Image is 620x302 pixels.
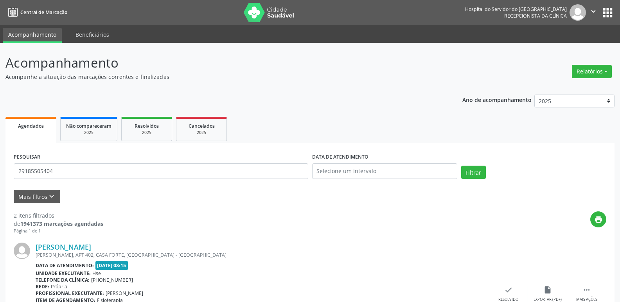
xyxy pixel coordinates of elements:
span: [PHONE_NUMBER] [91,277,133,283]
a: Beneficiários [70,28,115,41]
b: Telefone da clínica: [36,277,90,283]
b: Profissional executante: [36,290,104,297]
div: 2 itens filtrados [14,211,103,220]
img: img [570,4,586,21]
span: Recepcionista da clínica [504,13,567,19]
div: Página 1 de 1 [14,228,103,234]
img: img [14,243,30,259]
p: Acompanhamento [5,53,432,73]
i: check [504,286,513,294]
span: Central de Marcação [20,9,67,16]
input: Selecione um intervalo [312,163,457,179]
a: Acompanhamento [3,28,62,43]
span: Hse [92,270,101,277]
i:  [589,7,598,16]
i: keyboard_arrow_down [47,192,56,201]
i: print [594,215,603,224]
label: PESQUISAR [14,151,40,163]
div: 2025 [182,130,221,136]
b: Rede: [36,283,49,290]
p: Acompanhe a situação das marcações correntes e finalizadas [5,73,432,81]
span: Agendados [18,123,44,129]
div: [PERSON_NAME], APT 402, CASA FORTE, [GEOGRAPHIC_DATA] - [GEOGRAPHIC_DATA] [36,252,489,258]
span: [DATE] 08:15 [95,261,128,270]
span: Não compareceram [66,123,111,129]
i:  [582,286,591,294]
div: Hospital do Servidor do [GEOGRAPHIC_DATA] [465,6,567,13]
span: [PERSON_NAME] [106,290,143,297]
span: Cancelados [189,123,215,129]
label: DATA DE ATENDIMENTO [312,151,368,163]
button: Relatórios [572,65,612,78]
div: 2025 [66,130,111,136]
a: [PERSON_NAME] [36,243,91,251]
div: 2025 [127,130,166,136]
button:  [586,4,601,21]
button: Filtrar [461,166,486,179]
a: Central de Marcação [5,6,67,19]
button: apps [601,6,615,20]
div: de [14,220,103,228]
i: insert_drive_file [543,286,552,294]
button: Mais filtroskeyboard_arrow_down [14,190,60,204]
button: print [590,211,606,227]
strong: 1941373 marcações agendadas [20,220,103,227]
p: Ano de acompanhamento [462,95,532,104]
span: Resolvidos [135,123,159,129]
b: Data de atendimento: [36,262,94,269]
b: Unidade executante: [36,270,91,277]
span: Própria [51,283,67,290]
input: Nome, código do beneficiário ou CPF [14,163,308,179]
